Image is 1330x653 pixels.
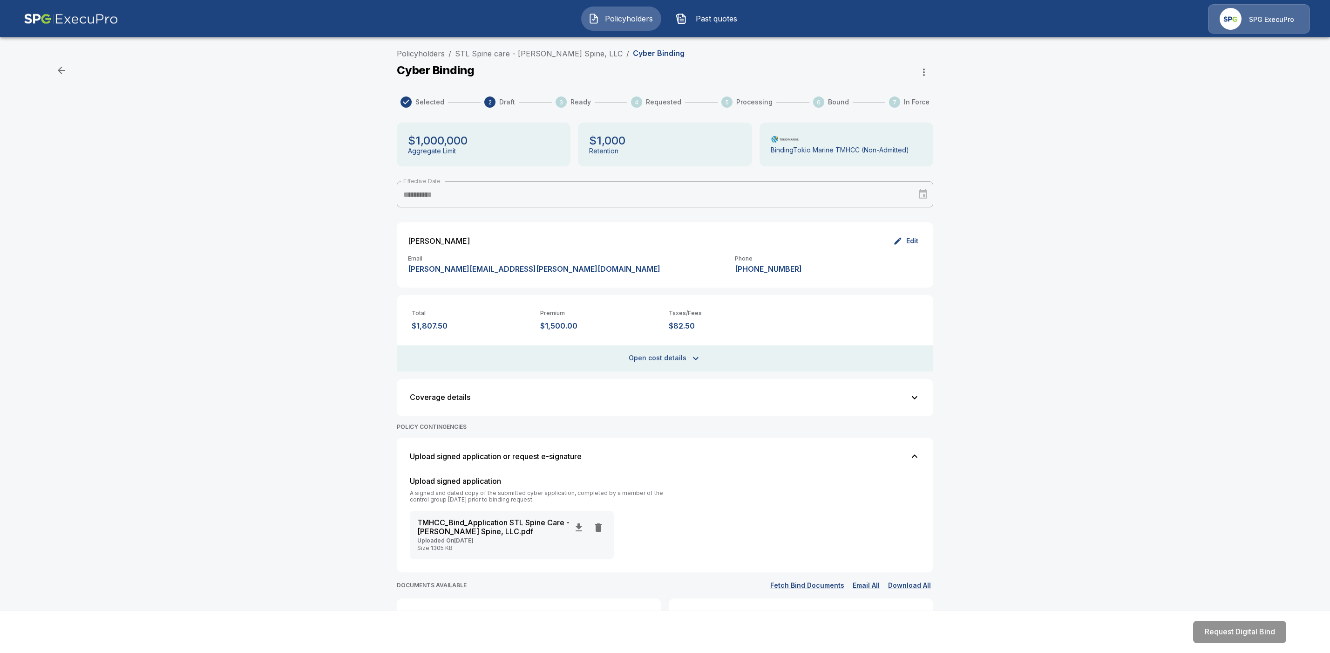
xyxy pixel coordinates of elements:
[1249,15,1294,24] p: SPG ExecuPro
[559,99,563,106] text: 3
[669,310,790,317] p: Taxes/Fees
[402,385,928,411] button: Coverage details
[1220,8,1242,30] img: Agency Icon
[448,48,451,59] li: /
[397,582,467,589] p: DOCUMENTS AVAILABLE
[403,177,440,185] label: Effective Date
[408,265,660,273] p: [PERSON_NAME][EMAIL_ADDRESS][PERSON_NAME][DOMAIN_NAME]
[736,97,773,107] span: Processing
[415,97,444,107] span: Selected
[691,13,742,24] span: Past quotes
[417,518,571,536] p: TMHCC_Bind_Application STL Spine Care - [PERSON_NAME] Spine, LLC.pdf
[410,477,665,486] p: Upload signed application
[735,256,802,261] p: Phone
[540,310,661,317] p: Premium
[635,99,638,106] text: 4
[893,99,896,106] text: 7
[669,7,749,31] button: Past quotes IconPast quotes
[417,537,606,544] p: Uploaded On [DATE]
[735,265,802,273] p: [PHONE_NUMBER]
[891,234,922,248] button: Edit
[669,598,933,632] button: TMHCC Risk Summary Report
[499,97,515,107] span: Draft
[904,97,930,107] span: In Force
[589,134,625,147] p: $1,000
[417,545,606,552] p: Size 1305 KB
[817,99,821,106] text: 6
[581,7,661,31] button: Policyholders IconPolicyholders
[412,310,533,317] p: Total
[455,49,623,58] a: STL Spine care - [PERSON_NAME] Spine, LLC
[570,97,591,107] span: Ready
[24,4,118,34] img: AA Logo
[397,345,933,371] button: Open cost details
[828,97,849,107] span: Bound
[726,99,729,106] text: 5
[408,256,660,261] p: Email
[397,48,685,59] nav: breadcrumb
[1208,4,1310,34] a: Agency IconSPG ExecuPro
[603,13,654,24] span: Policyholders
[771,146,909,154] p: Binding Tokio Marine TMHCC (Non-Admitted)
[410,452,909,461] div: Upload signed application or request e-signature
[589,147,618,155] p: Retention
[850,580,882,591] button: Email All
[408,134,468,147] p: $1,000,000
[886,580,933,591] button: Download All
[540,322,661,330] p: $1,500.00
[402,443,928,469] button: Upload signed application or request e-signature
[768,580,847,591] button: Fetch Bind Documents
[408,147,456,155] p: Aggregate Limit
[397,49,445,58] a: Policyholders
[771,135,800,144] img: Carrier Logo
[410,490,665,503] p: A signed and dated copy of the submitted cyber application, completed by a member of the control ...
[588,13,599,24] img: Policyholders Icon
[408,237,470,245] p: [PERSON_NAME]
[412,322,533,330] p: $1,807.50
[397,598,661,632] button: TMHCC Quote
[669,322,790,330] p: $82.50
[397,424,933,431] p: POLICY CONTINGENCIES
[626,48,629,59] li: /
[410,393,909,401] div: Coverage details
[489,99,492,106] text: 2
[646,97,681,107] span: Requested
[633,49,685,58] p: Cyber Binding
[397,63,475,77] p: Cyber Binding
[676,13,687,24] img: Past quotes Icon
